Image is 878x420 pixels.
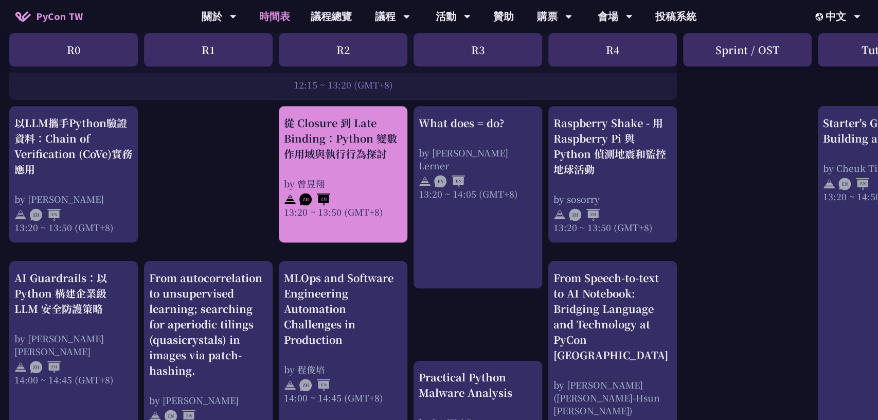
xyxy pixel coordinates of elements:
img: svg+xml;base64,PHN2ZyB4bWxucz0iaHR0cDovL3d3dy53My5vcmcvMjAwMC9zdmciIHdpZHRoPSIyNCIgaGVpZ2h0PSIyNC... [14,208,27,221]
div: Sprint / OST [683,33,812,66]
div: by 程俊培 [284,363,402,376]
div: by [PERSON_NAME] [14,192,133,205]
span: PyCon TW [36,9,83,24]
div: 13:20 ~ 13:50 (GMT+8) [284,205,402,218]
div: by [PERSON_NAME] [PERSON_NAME] [14,332,133,358]
div: AI Guardrails：以 Python 構建企業級 LLM 安全防護策略 [14,270,133,317]
img: svg+xml;base64,PHN2ZyB4bWxucz0iaHR0cDovL3d3dy53My5vcmcvMjAwMC9zdmciIHdpZHRoPSIyNCIgaGVpZ2h0PSIyNC... [823,178,835,190]
div: by [PERSON_NAME] [149,394,267,407]
div: What does = do? [419,115,537,131]
div: R2 [279,33,407,66]
div: R4 [548,33,677,66]
img: Locale Icon [815,13,826,21]
div: 從 Closure 到 Late Binding：Python 變數作用域與執行行為探討 [284,115,402,162]
div: From Speech-to-text to AI Notebook: Bridging Language and Technology at PyCon [GEOGRAPHIC_DATA] [553,270,672,363]
img: svg+xml;base64,PHN2ZyB4bWxucz0iaHR0cDovL3d3dy53My5vcmcvMjAwMC9zdmciIHdpZHRoPSIyNCIgaGVpZ2h0PSIyNC... [284,193,296,205]
img: ENEN.5a408d1.svg [434,175,465,187]
a: 從 Closure 到 Late Binding：Python 變數作用域與執行行為探討 by 曾昱翔 13:20 ~ 13:50 (GMT+8) [284,115,402,234]
div: by sosorry [553,192,672,205]
img: svg+xml;base64,PHN2ZyB4bWxucz0iaHR0cDovL3d3dy53My5vcmcvMjAwMC9zdmciIHdpZHRoPSIyNCIgaGVpZ2h0PSIyNC... [419,175,431,187]
a: 以LLM攜手Python驗證資料：Chain of Verification (CoVe)實務應用 by [PERSON_NAME] 13:20 ~ 13:50 (GMT+8) [14,115,133,234]
img: ZHEN.371966e.svg [30,208,61,221]
div: From autocorrelation to unsupervised learning; searching for aperiodic tilings (quasicrystals) in... [149,270,267,378]
div: MLOps and Software Engineering Automation Challenges in Production [284,270,402,347]
div: R3 [414,33,542,66]
div: 13:20 ~ 13:50 (GMT+8) [553,221,672,234]
img: svg+xml;base64,PHN2ZyB4bWxucz0iaHR0cDovL3d3dy53My5vcmcvMjAwMC9zdmciIHdpZHRoPSIyNCIgaGVpZ2h0PSIyNC... [14,361,27,373]
div: Raspberry Shake - 用 Raspberry Pi 與 Python 偵測地震和監控地球活動 [553,115,672,177]
img: ZHEN.371966e.svg [299,379,330,391]
img: ZHZH.38617ef.svg [30,361,61,373]
div: 14:00 ~ 14:45 (GMT+8) [14,373,133,386]
a: PyCon TW [5,4,93,29]
div: 12:15 ~ 13:20 (GMT+8) [14,78,672,91]
a: Raspberry Shake - 用 Raspberry Pi 與 Python 偵測地震和監控地球活動 by sosorry 13:20 ~ 13:50 (GMT+8) [553,115,672,234]
div: Practical Python Malware Analysis [419,370,537,400]
img: ENEN.5a408d1.svg [838,178,869,190]
div: R1 [144,33,273,66]
div: by [PERSON_NAME] Lerner [419,146,537,172]
img: svg+xml;base64,PHN2ZyB4bWxucz0iaHR0cDovL3d3dy53My5vcmcvMjAwMC9zdmciIHdpZHRoPSIyNCIgaGVpZ2h0PSIyNC... [553,208,566,221]
div: 13:20 ~ 13:50 (GMT+8) [14,221,133,234]
a: What does = do? by [PERSON_NAME] Lerner 13:20 ~ 14:05 (GMT+8) [419,115,537,279]
img: Home icon of PyCon TW 2025 [15,11,31,22]
img: ZHZH.38617ef.svg [299,193,330,205]
div: 14:00 ~ 14:45 (GMT+8) [284,391,402,404]
img: ZHZH.38617ef.svg [569,208,600,221]
div: R0 [9,33,138,66]
div: by 曾昱翔 [284,177,402,190]
div: 13:20 ~ 14:05 (GMT+8) [419,187,537,200]
img: svg+xml;base64,PHN2ZyB4bWxucz0iaHR0cDovL3d3dy53My5vcmcvMjAwMC9zdmciIHdpZHRoPSIyNCIgaGVpZ2h0PSIyNC... [284,379,296,391]
div: 以LLM攜手Python驗證資料：Chain of Verification (CoVe)實務應用 [14,115,133,177]
div: by [PERSON_NAME]([PERSON_NAME]-Hsun [PERSON_NAME]) [553,378,672,417]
